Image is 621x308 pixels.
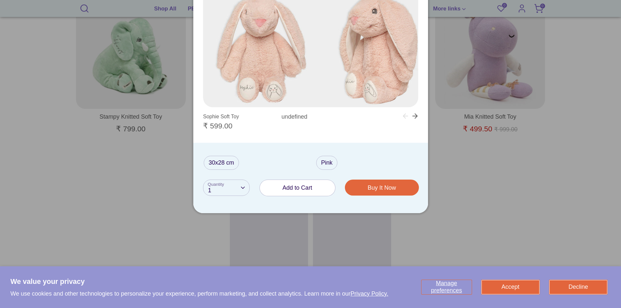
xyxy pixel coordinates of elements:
button: Next [411,109,425,123]
button: Add to Cart [260,180,335,196]
h2: We value your privacy [10,277,388,286]
button: Previous [395,109,409,123]
div: undefined [282,112,353,138]
button: Manage preferences [421,280,472,294]
span: ₹ 599.00 [203,122,232,130]
span: Manage preferences [431,280,462,294]
span: Add to Cart [283,184,312,191]
button: Decline [549,280,607,294]
label: 30x28 cm [204,156,239,170]
label: Pink [316,156,337,170]
button: Accept [481,280,540,294]
button: 1 [203,180,250,196]
div: Sophie Soft Toy [203,112,239,122]
button: Buy It Now [345,180,419,195]
p: We use cookies and other technologies to personalize your experience, perform marketing, and coll... [10,290,388,298]
a: Privacy Policy. [350,290,388,297]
